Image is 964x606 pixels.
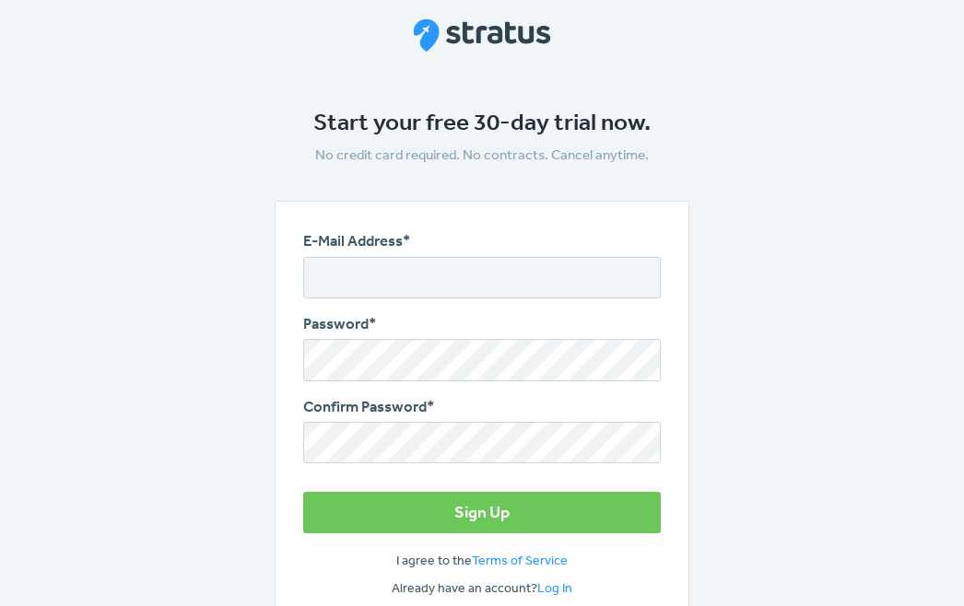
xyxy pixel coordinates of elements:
[275,108,689,136] h1: Start your free 30-day trial now.
[303,230,410,252] label: E-Mail Address*
[303,313,376,335] label: Password*
[303,579,661,598] p: Already have an account?
[303,492,661,533] button: Sign Up
[472,552,568,568] a: Terms of Service
[275,145,689,165] p: No credit card required. No contracts. Cancel anytime.
[303,552,661,570] p: I agree to the
[303,396,434,418] label: Confirm Password*
[537,579,572,596] a: Log In
[413,18,551,52] img: Stratus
